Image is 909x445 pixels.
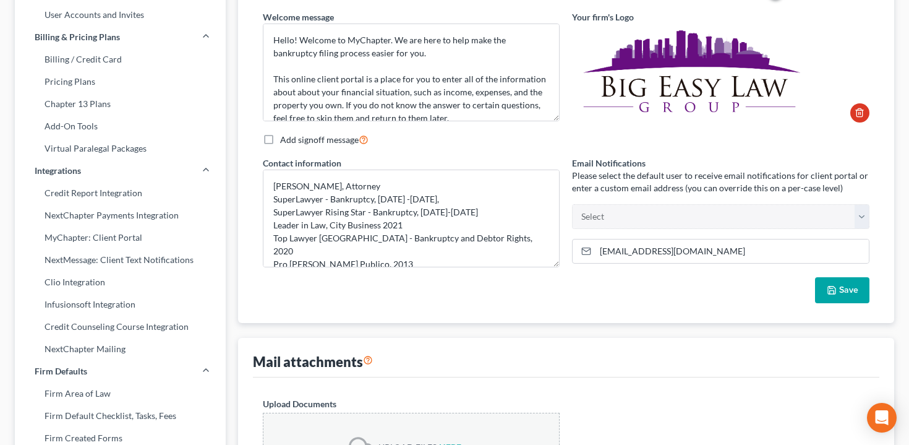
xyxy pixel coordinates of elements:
input: Enter email... [595,240,869,263]
a: User Accounts and Invites [15,4,226,26]
a: Virtual Paralegal Packages [15,137,226,160]
a: Firm Defaults [15,360,226,382]
a: Clio Integration [15,271,226,293]
label: Contact information [263,157,341,170]
span: Add signoff message [280,134,359,145]
a: Firm Area of Law [15,382,226,405]
span: Billing & Pricing Plans [35,31,120,43]
img: 393097a0-f2af-4a6f-a7c7-c7bd3a8037af.jpg [572,24,805,123]
label: Email Notifications [572,157,646,170]
div: Open Intercom Messenger [867,403,897,433]
label: Upload Documents [263,397,336,410]
a: Infusionsoft Integration [15,293,226,316]
span: Integrations [35,165,81,177]
a: Add-On Tools [15,115,226,137]
a: Credit Counseling Course Integration [15,316,226,338]
p: Please select the default user to receive email notifications for client portal or enter a custom... [572,170,869,194]
a: NextMessage: Client Text Notifications [15,249,226,271]
a: Pricing Plans [15,71,226,93]
a: Billing / Credit Card [15,48,226,71]
label: Your firm's Logo [572,11,634,24]
label: Welcome message [263,11,334,24]
a: Integrations [15,160,226,182]
a: Firm Default Checklist, Tasks, Fees [15,405,226,427]
div: Mail attachments [253,353,373,371]
a: Billing & Pricing Plans [15,26,226,48]
span: Firm Defaults [35,365,87,378]
a: NextChapter Payments Integration [15,204,226,227]
a: Credit Report Integration [15,182,226,204]
a: Chapter 13 Plans [15,93,226,115]
a: MyChapter: Client Portal [15,227,226,249]
button: Save [815,277,869,303]
a: NextChapter Mailing [15,338,226,360]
